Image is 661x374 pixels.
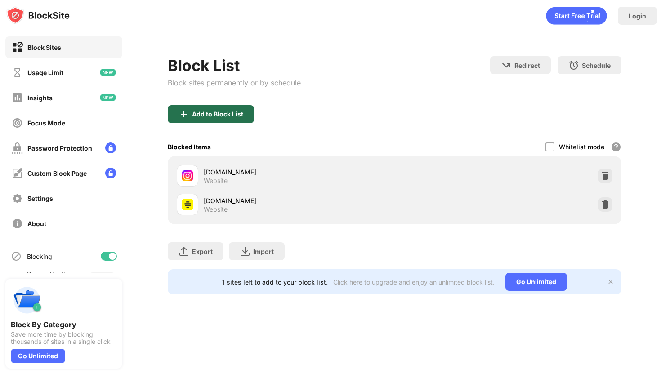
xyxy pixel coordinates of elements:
[27,270,73,285] div: Sync with other devices
[182,199,193,210] img: favicons
[168,143,211,151] div: Blocked Items
[27,69,63,76] div: Usage Limit
[204,196,394,205] div: [DOMAIN_NAME]
[11,320,117,329] div: Block By Category
[27,94,53,102] div: Insights
[12,42,23,53] img: block-on.svg
[12,193,23,204] img: settings-off.svg
[27,195,53,202] div: Settings
[105,168,116,178] img: lock-menu.svg
[333,278,495,286] div: Click here to upgrade and enjoy an unlimited block list.
[12,168,23,179] img: customize-block-page-off.svg
[105,142,116,153] img: lock-menu.svg
[629,12,646,20] div: Login
[27,144,92,152] div: Password Protection
[607,278,614,285] img: x-button.svg
[192,111,243,118] div: Add to Block List
[204,205,228,214] div: Website
[11,349,65,363] div: Go Unlimited
[100,69,116,76] img: new-icon.svg
[6,6,70,24] img: logo-blocksite.svg
[204,167,394,177] div: [DOMAIN_NAME]
[253,248,274,255] div: Import
[204,177,228,185] div: Website
[514,62,540,69] div: Redirect
[559,143,604,151] div: Whitelist mode
[168,56,301,75] div: Block List
[27,44,61,51] div: Block Sites
[192,248,213,255] div: Export
[182,170,193,181] img: favicons
[12,218,23,229] img: about-off.svg
[505,273,567,291] div: Go Unlimited
[12,142,23,154] img: password-protection-off.svg
[11,331,117,345] div: Save more time by blocking thousands of sites in a single click
[582,62,611,69] div: Schedule
[27,253,52,260] div: Blocking
[222,278,328,286] div: 1 sites left to add to your block list.
[11,272,22,283] img: sync-icon.svg
[27,220,46,227] div: About
[27,119,65,127] div: Focus Mode
[11,251,22,262] img: blocking-icon.svg
[12,117,23,129] img: focus-off.svg
[12,67,23,78] img: time-usage-off.svg
[11,284,43,316] img: push-categories.svg
[168,78,301,87] div: Block sites permanently or by schedule
[100,94,116,101] img: new-icon.svg
[546,7,607,25] div: animation
[12,92,23,103] img: insights-off.svg
[27,169,87,177] div: Custom Block Page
